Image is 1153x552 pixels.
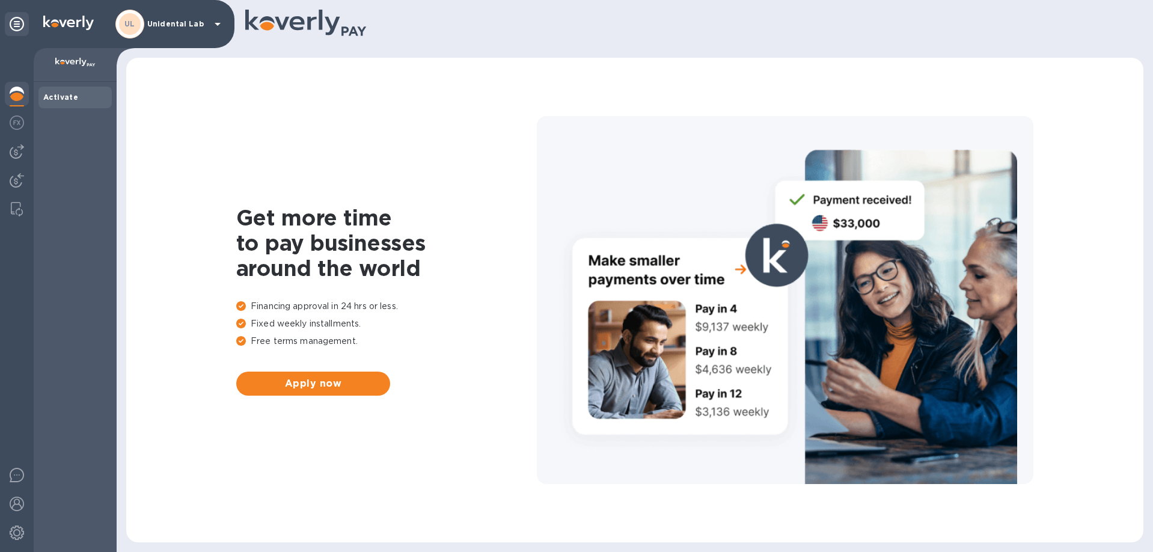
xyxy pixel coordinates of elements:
b: UL [124,19,135,28]
p: Unidental Lab [147,20,207,28]
button: Apply now [236,372,390,396]
p: Free terms management. [236,335,537,348]
div: Unpin categories [5,12,29,36]
img: Foreign exchange [10,115,24,130]
b: Activate [43,93,78,102]
span: Apply now [246,376,381,391]
img: Logo [43,16,94,30]
p: Fixed weekly installments. [236,317,537,330]
h1: Get more time to pay businesses around the world [236,205,537,281]
p: Financing approval in 24 hrs or less. [236,300,537,313]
